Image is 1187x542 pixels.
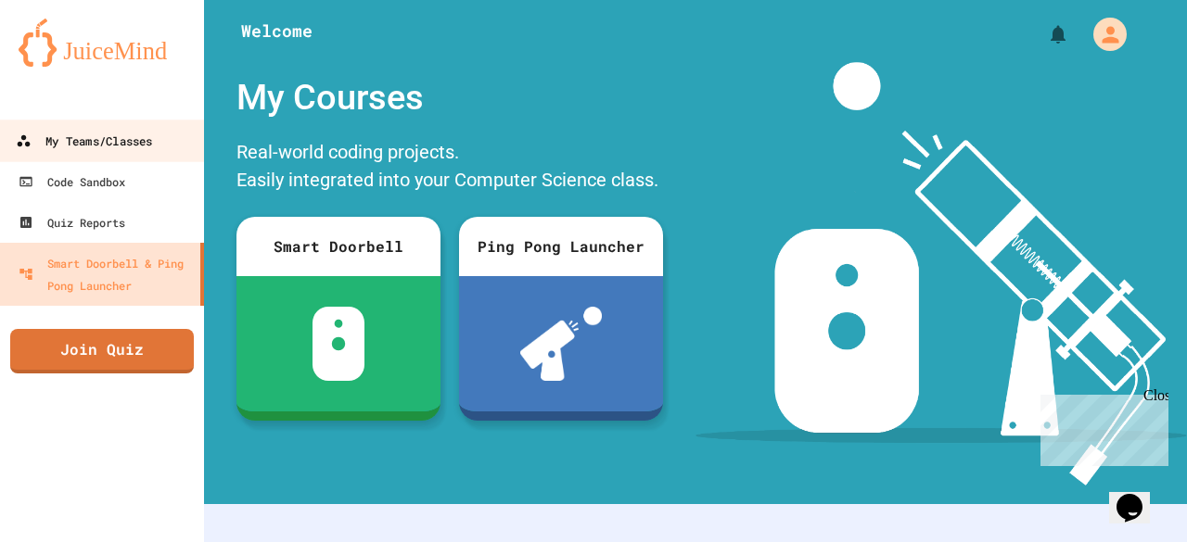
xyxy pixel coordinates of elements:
[10,329,194,373] a: Join Quiz
[19,211,125,233] div: Quiz Reports
[1109,468,1168,523] iframe: chat widget
[16,130,152,153] div: My Teams/Classes
[696,62,1187,485] img: banner-image-my-projects.png
[313,307,365,381] img: sdb-white.svg
[459,217,663,276] div: Ping Pong Launcher
[227,133,672,203] div: Real-world coding projects. Easily integrated into your Computer Science class.
[7,7,128,118] div: Chat with us now!Close
[19,19,185,67] img: logo-orange.svg
[1074,13,1131,56] div: My Account
[1013,19,1074,50] div: My Notifications
[19,170,125,193] div: Code Sandbox
[19,252,193,296] div: Smart Doorbell & Ping Pong Launcher
[227,62,672,133] div: My Courses
[236,217,440,276] div: Smart Doorbell
[1033,387,1168,466] iframe: chat widget
[520,307,603,381] img: ppl-with-ball.png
